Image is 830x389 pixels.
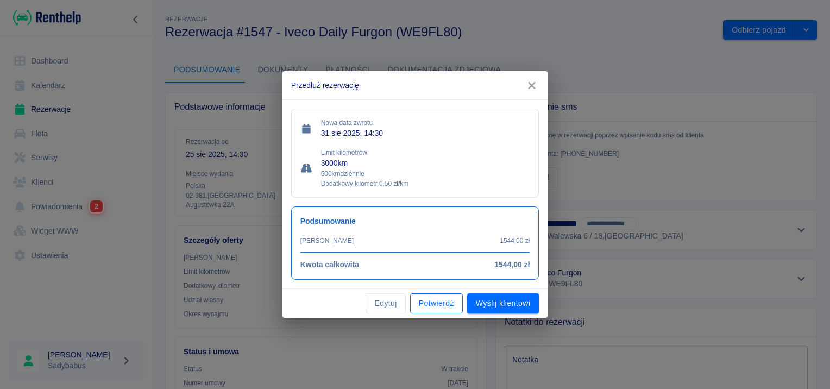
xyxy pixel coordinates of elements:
[300,236,354,246] p: [PERSON_NAME]
[321,148,530,158] p: Limit kilometrów
[321,158,530,169] p: 3000 km
[467,293,539,313] button: Wyślij klientowi
[321,118,530,128] p: Nowa data zwrotu
[494,259,530,271] h6: 1544,00 zł
[321,179,530,189] p: Dodatkowy kilometr 0,50 zł/km
[410,293,463,313] button: Potwierdź
[366,293,405,313] button: Edytuj
[282,71,548,99] h2: Przedłuż rezerwację
[321,128,530,139] p: 31 sie 2025, 14:30
[500,236,530,246] p: 1544,00 zł
[300,216,530,227] h6: Podsumowanie
[321,169,530,179] p: 500 km dziennie
[300,259,359,271] h6: Kwota całkowita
